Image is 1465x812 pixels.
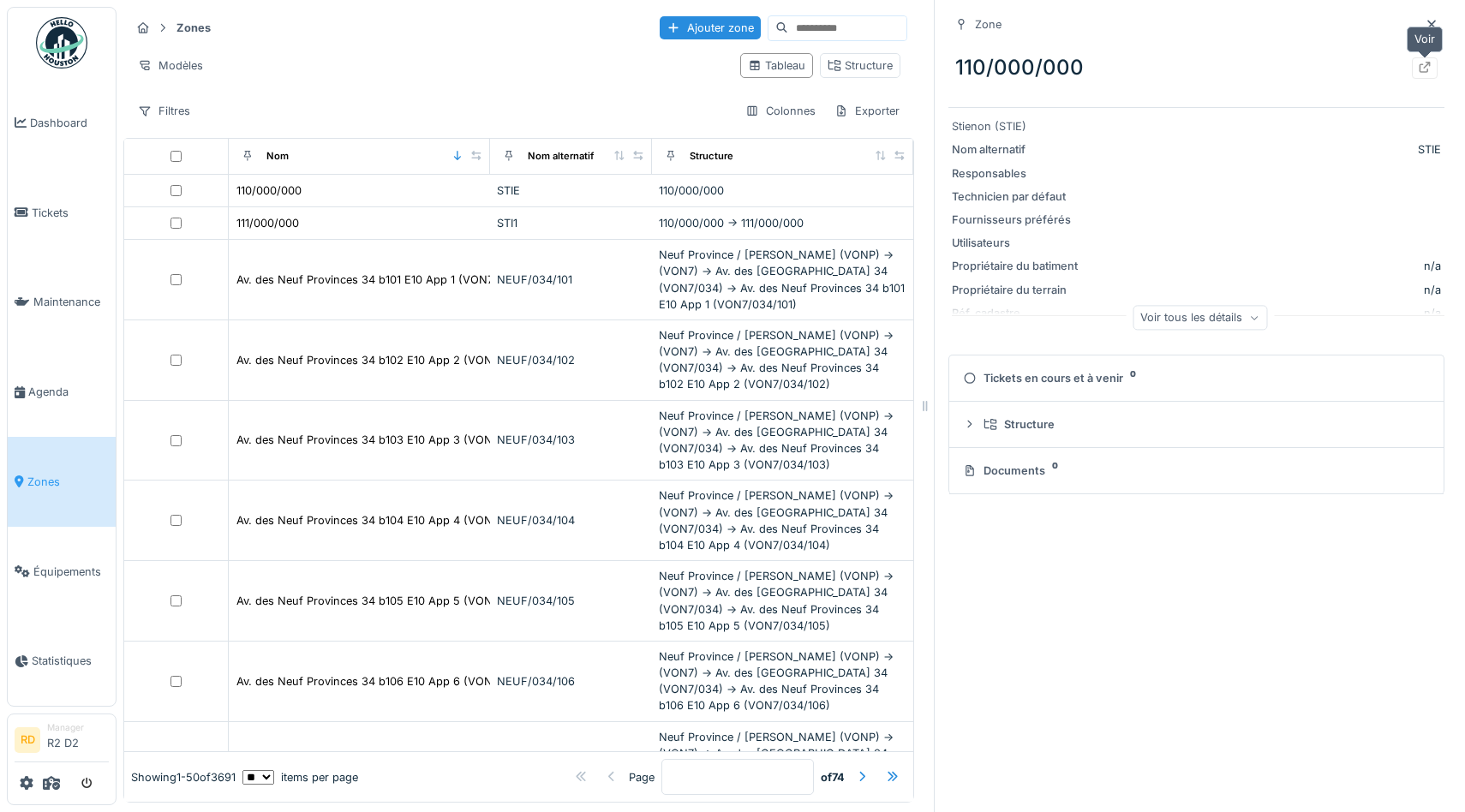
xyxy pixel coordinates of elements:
[1424,258,1441,274] div: n/a
[497,352,645,368] div: NEUF/034/102
[629,768,655,785] div: Page
[952,188,1080,205] div: Technicien par défaut
[131,768,236,785] div: Showing 1 - 50 of 3691
[130,53,211,78] div: Modèles
[1087,141,1441,158] div: STIE
[497,673,645,690] div: NEUF/034/106
[15,727,40,753] li: RD
[15,721,109,762] a: RD ManagerR2 D2
[8,258,116,348] a: Maintenance
[497,215,645,231] div: STI1
[984,416,1423,433] div: Structure
[827,99,907,123] div: Exporter
[242,768,358,785] div: items per page
[821,768,845,785] strong: of 74
[1133,305,1267,330] div: Voir tous les détails
[27,474,109,490] span: Zones
[952,282,1080,298] div: Propriétaire du terrain
[952,258,1080,274] div: Propriétaire du batiment
[952,235,1080,251] div: Utilisateurs
[266,149,289,164] div: Nom
[748,57,805,74] div: Tableau
[236,215,299,231] div: 111/000/000
[528,149,594,164] div: Nom alternatif
[660,16,761,39] div: Ajouter zone
[690,149,733,164] div: Structure
[130,99,198,123] div: Filtres
[236,432,550,448] div: Av. des Neuf Provinces 34 b103 E10 App 3 (VON7/034/103)
[236,272,542,288] div: Av. des Neuf Provinces 34 b101 E10 App 1 (VON7/034/101)
[963,370,1423,386] div: Tickets en cours et à venir
[956,455,1437,487] summary: Documents0
[8,617,116,707] a: Statistiques
[828,57,893,74] div: Structure
[32,653,109,669] span: Statistiques
[30,115,109,131] span: Dashboard
[956,409,1437,440] summary: Structure
[36,17,87,69] img: Badge_color-CXgf-gQk.svg
[497,512,645,528] div: NEUF/034/104
[497,593,645,609] div: NEUF/034/105
[236,352,550,368] div: Av. des Neuf Provinces 34 b102 E10 App 2 (VON7/034/102)
[47,721,109,734] div: Manager
[659,408,906,474] div: Neuf Province / [PERSON_NAME] (VONP) -> (VON7) -> Av. des [GEOGRAPHIC_DATA] 34 (VON7/034) -> Av. ...
[952,212,1080,228] div: Fournisseurs préférés
[659,327,906,393] div: Neuf Province / [PERSON_NAME] (VONP) -> (VON7) -> Av. des [GEOGRAPHIC_DATA] 34 (VON7/034) -> Av. ...
[497,432,645,448] div: NEUF/034/103
[8,437,116,527] a: Zones
[952,165,1080,182] div: Responsables
[8,347,116,437] a: Agenda
[236,673,550,690] div: Av. des Neuf Provinces 34 b106 E10 App 6 (VON7/034/106)
[659,729,906,795] div: Neuf Province / [PERSON_NAME] (VONP) -> (VON7) -> Av. des [GEOGRAPHIC_DATA] 34 (VON7/034) -> Av. ...
[1407,27,1443,51] div: Voir
[497,182,645,199] div: STIE
[975,16,1002,33] div: Zone
[659,648,906,714] div: Neuf Province / [PERSON_NAME] (VONP) -> (VON7) -> Av. des [GEOGRAPHIC_DATA] 34 (VON7/034) -> Av. ...
[952,118,1441,134] div: Stienon (STIE)
[963,463,1423,479] div: Documents
[170,20,218,36] strong: Zones
[8,168,116,258] a: Tickets
[659,247,906,313] div: Neuf Province / [PERSON_NAME] (VONP) -> (VON7) -> Av. des [GEOGRAPHIC_DATA] 34 (VON7/034) -> Av. ...
[33,564,109,580] span: Équipements
[738,99,823,123] div: Colonnes
[1087,282,1441,298] div: n/a
[8,527,116,617] a: Équipements
[659,215,906,231] div: 110/000/000 -> 111/000/000
[497,272,645,288] div: NEUF/034/101
[8,78,116,168] a: Dashboard
[659,182,906,199] div: 110/000/000
[33,294,109,310] span: Maintenance
[236,182,302,199] div: 110/000/000
[236,593,550,609] div: Av. des Neuf Provinces 34 b105 E10 App 5 (VON7/034/105)
[28,384,109,400] span: Agenda
[659,568,906,634] div: Neuf Province / [PERSON_NAME] (VONP) -> (VON7) -> Av. des [GEOGRAPHIC_DATA] 34 (VON7/034) -> Av. ...
[948,45,1444,90] div: 110/000/000
[32,205,109,221] span: Tickets
[659,487,906,553] div: Neuf Province / [PERSON_NAME] (VONP) -> (VON7) -> Av. des [GEOGRAPHIC_DATA] 34 (VON7/034) -> Av. ...
[47,721,109,758] li: R2 D2
[952,141,1080,158] div: Nom alternatif
[956,362,1437,394] summary: Tickets en cours et à venir0
[236,512,550,528] div: Av. des Neuf Provinces 34 b104 E10 App 4 (VON7/034/104)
